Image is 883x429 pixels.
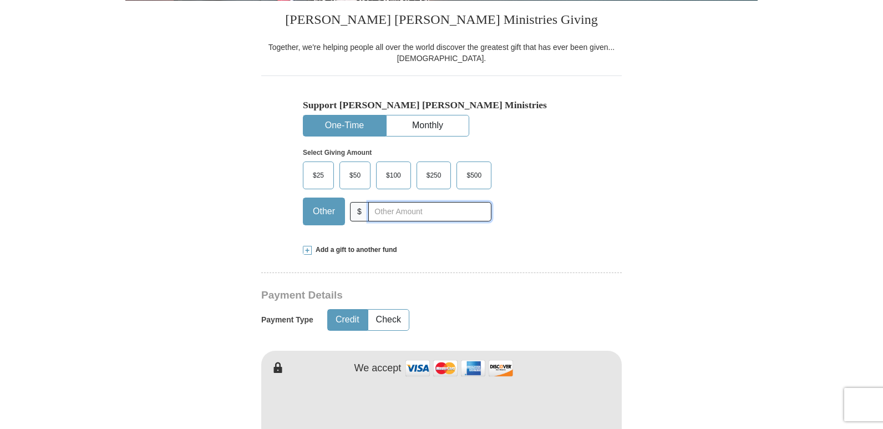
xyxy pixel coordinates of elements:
[307,167,329,184] span: $25
[261,42,622,64] div: Together, we're helping people all over the world discover the greatest gift that has ever been g...
[350,202,369,221] span: $
[344,167,366,184] span: $50
[261,1,622,42] h3: [PERSON_NAME] [PERSON_NAME] Ministries Giving
[380,167,407,184] span: $100
[404,356,515,380] img: credit cards accepted
[421,167,447,184] span: $250
[261,289,544,302] h3: Payment Details
[261,315,313,325] h5: Payment Type
[368,310,409,330] button: Check
[461,167,487,184] span: $500
[303,115,385,136] button: One-Time
[312,245,397,255] span: Add a gift to another fund
[328,310,367,330] button: Credit
[307,203,341,220] span: Other
[354,362,402,375] h4: We accept
[387,115,469,136] button: Monthly
[303,99,580,111] h5: Support [PERSON_NAME] [PERSON_NAME] Ministries
[303,149,372,157] strong: Select Giving Amount
[368,202,491,221] input: Other Amount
